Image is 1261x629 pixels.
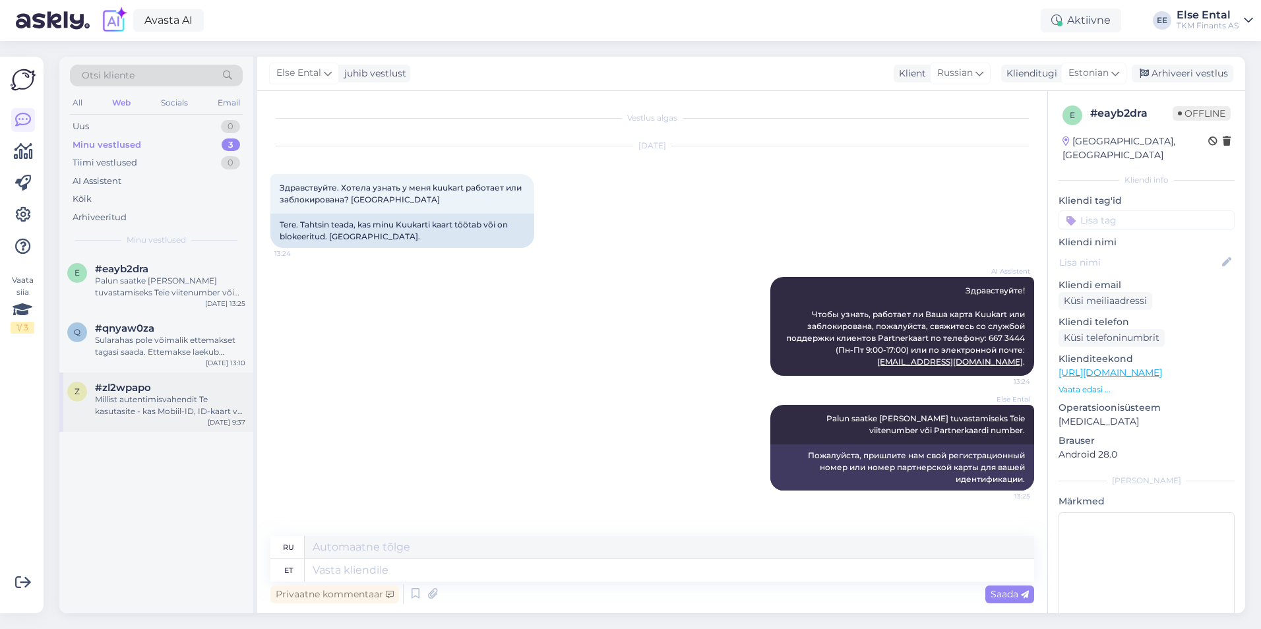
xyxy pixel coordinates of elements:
[1059,174,1235,186] div: Kliendi info
[1041,9,1121,32] div: Aktiivne
[205,299,245,309] div: [DATE] 13:25
[1059,352,1235,366] p: Klienditeekond
[1177,10,1253,31] a: Else EntalTKM Finants AS
[1062,135,1208,162] div: [GEOGRAPHIC_DATA], [GEOGRAPHIC_DATA]
[222,138,240,152] div: 3
[1090,105,1173,121] div: # eayb2dra
[1132,65,1233,82] div: Arhiveeri vestlus
[1070,110,1075,120] span: e
[270,585,399,603] div: Privaatne kommentaar
[1059,367,1162,378] a: [URL][DOMAIN_NAME]
[1059,494,1235,508] p: Märkmed
[95,275,245,299] div: Palun saatke [PERSON_NAME] tuvastamiseks Teie viitenumber või Partnerkaardi number.
[283,536,294,558] div: ru
[1059,210,1235,230] input: Lisa tag
[73,211,127,224] div: Arhiveeritud
[95,382,151,394] span: #zl2wpapo
[270,112,1034,124] div: Vestlus algas
[1059,475,1235,487] div: [PERSON_NAME]
[133,9,204,32] a: Avasta AI
[270,214,534,248] div: Tere. Tahtsin teada, kas minu Kuukarti kaart töötab või on blokeeritud. [GEOGRAPHIC_DATA].
[215,94,243,111] div: Email
[11,274,34,334] div: Vaata siia
[1068,66,1109,80] span: Estonian
[270,140,1034,152] div: [DATE]
[75,386,80,396] span: z
[95,394,245,417] div: Millist autentimisvahendit Te kasutasite - kas Mobiil-ID, ID-kaart või Smart-ID?
[1001,67,1057,80] div: Klienditugi
[74,327,80,337] span: q
[100,7,128,34] img: explore-ai
[1059,315,1235,329] p: Kliendi telefon
[894,67,926,80] div: Klient
[1059,292,1152,310] div: Küsi meiliaadressi
[981,394,1030,404] span: Else Ental
[991,588,1029,600] span: Saada
[221,156,240,169] div: 0
[11,67,36,92] img: Askly Logo
[127,234,186,246] span: Minu vestlused
[73,175,121,188] div: AI Assistent
[75,268,80,278] span: e
[1059,278,1235,292] p: Kliendi email
[1177,10,1239,20] div: Else Ental
[1059,384,1235,396] p: Vaata edasi ...
[95,322,154,334] span: #qnyaw0za
[1059,434,1235,448] p: Brauser
[786,285,1027,367] span: Здравствуйте! Чтобы узнать, работает ли Ваша карта Kuukart или заблокирована, пожалуйста, свяжите...
[1059,194,1235,208] p: Kliendi tag'id
[70,94,85,111] div: All
[73,138,141,152] div: Minu vestlused
[276,66,321,80] span: Else Ental
[1059,255,1219,270] input: Lisa nimi
[206,358,245,368] div: [DATE] 13:10
[73,120,89,133] div: Uus
[82,69,135,82] span: Otsi kliente
[109,94,133,111] div: Web
[280,183,524,204] span: Здравствуйте. Хотела узнать у меня kuukart работает или заблокирована? [GEOGRAPHIC_DATA]
[11,322,34,334] div: 1 / 3
[981,491,1030,501] span: 13:25
[937,66,973,80] span: Russian
[981,266,1030,276] span: AI Assistent
[221,120,240,133] div: 0
[158,94,191,111] div: Socials
[339,67,406,80] div: juhib vestlust
[73,193,92,206] div: Kõik
[1059,448,1235,462] p: Android 28.0
[1059,401,1235,415] p: Operatsioonisüsteem
[1059,235,1235,249] p: Kliendi nimi
[284,559,293,582] div: et
[877,357,1023,367] a: [EMAIL_ADDRESS][DOMAIN_NAME]
[1173,106,1231,121] span: Offline
[1059,329,1165,347] div: Küsi telefoninumbrit
[981,376,1030,386] span: 13:24
[770,444,1034,491] div: Пожалуйста, пришлите нам свой регистрационный номер или номер партнерской карты для вашей идентиф...
[1153,11,1171,30] div: EE
[208,417,245,427] div: [DATE] 9:37
[95,334,245,358] div: Sularahas pole võimalik ettemakset tagasi saada. Ettemakse laekub kontole, millelt makse sooritati
[274,249,324,258] span: 13:24
[95,263,148,275] span: #eayb2dra
[826,413,1027,435] span: Palun saatke [PERSON_NAME] tuvastamiseks Teie viitenumber või Partnerkaardi number.
[73,156,137,169] div: Tiimi vestlused
[1059,415,1235,429] p: [MEDICAL_DATA]
[1177,20,1239,31] div: TKM Finants AS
